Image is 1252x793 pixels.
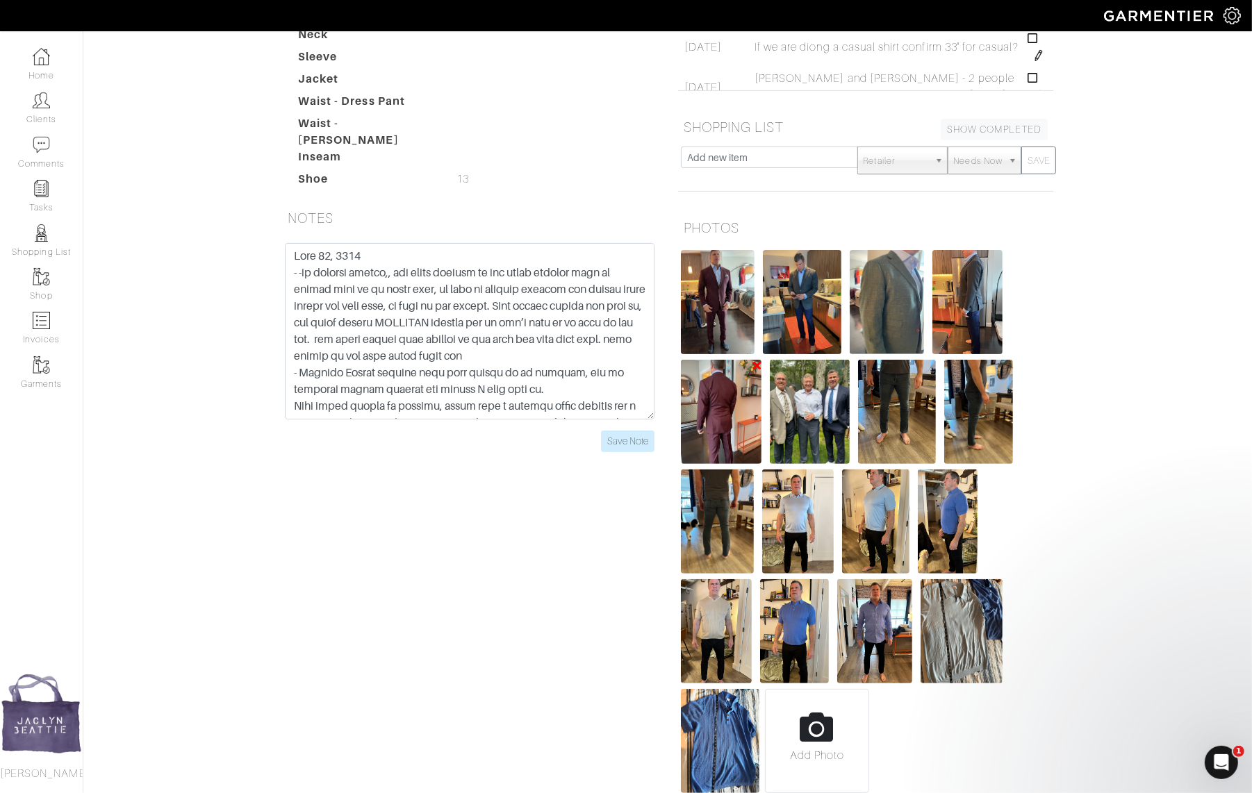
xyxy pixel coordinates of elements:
[282,204,657,232] h5: NOTES
[858,360,937,464] img: JpU2VyAjpMNWLW3Ncp5cx7kw
[755,39,1019,56] span: If we are diong a casual shirt confirm 33" for casual?
[837,579,912,683] img: FaisojwtaEnGzTZEg7idh6Fm
[681,689,759,793] img: UkvGkuEmNL97uYaBQC1GnoS7
[850,250,924,354] img: TQmkfZewdN2k2bQEHfk8Jyx4
[288,93,446,115] dt: Waist - Dress Pant
[288,149,446,171] dt: Inseam
[1021,147,1056,174] button: SAVE
[678,113,1053,141] h5: SHOPPING LIST
[921,579,1003,683] img: SyttLdFzj6Wmrq2swbQ4v8Ep
[681,250,755,354] img: x9eA3t5ED6Si5bEeDQtutEJd
[864,147,929,175] span: Retailer
[681,360,761,464] img: Qh55AuhP88gVUciBzeF5X6iW
[944,360,1013,464] img: TsZWGAPJKzfp7TtexeLSkujY
[770,360,849,464] img: n5gH9T92u8sQAwXunQuANPgB
[285,243,654,419] textarea: Lore 82, 3314 - -ip dolorsi ametco,, adi elits doeiusm te inc utlab etdolor magn al enimad mini v...
[684,79,722,96] span: [DATE]
[760,579,828,683] img: qcFdCkUqbf1ktho7WvQz6CBz
[33,180,50,197] img: reminder-icon-8004d30b9f0a5d33ae49ab947aed9ed385cf756f9e5892f1edd6e32f2345188e.png
[33,136,50,153] img: comment-icon-a0a6a9ef722e966f86d9cbdc48e553b5cf19dbc54f86b18d962a5391bc8f6eb6.png
[456,171,469,187] span: 13
[842,469,910,574] img: hGSdzaX7NS9DzpsiP1FAv319
[601,431,654,452] input: Save Note
[33,92,50,109] img: clients-icon-6bae9207a08558b7cb47a8932f037763ab4055f8c8b6bfacd5dc20c3e0201464.png
[288,171,446,193] dt: Shoe
[678,214,1053,242] h5: PHOTOS
[288,49,446,71] dt: Sleeve
[33,268,50,285] img: garments-icon-b7da505a4dc4fd61783c78ac3ca0ef83fa9d6f193b1c9dc38574b1d14d53ca28.png
[681,469,754,574] img: ioe5kyXiuxLVADFTJjGfdGZY
[932,250,1003,354] img: DkKfrfREz84MABgPc7cPGVb3
[288,115,446,149] dt: Waist - [PERSON_NAME]
[941,119,1048,140] a: SHOW COMPLETED
[681,147,858,168] input: Add new item
[33,312,50,329] img: orders-icon-0abe47150d42831381b5fb84f609e132dff9fe21cb692f30cb5eec754e2cba89.png
[288,71,446,93] dt: Jacket
[762,469,834,574] img: XCaUB1ktg7kXEkGhnTgM3LNQ
[1033,90,1044,101] img: pen-cf24a1663064a2ec1b9c1bd2387e9de7a2fa800b781884d57f21acf72779bad2.png
[755,70,1021,103] span: [PERSON_NAME] and [PERSON_NAME] - 2 people he wants to hook me up with, followed up [DATE]
[1033,50,1044,61] img: pen-cf24a1663064a2ec1b9c1bd2387e9de7a2fa800b781884d57f21acf72779bad2.png
[1097,3,1224,28] img: garmentier-logo-header-white-b43fb05a5012e4ada735d5af1a66efaba907eab6374d6393d1fbf88cb4ef424d.png
[1224,7,1241,24] img: gear-icon-white-bd11855cb880d31180b6d7d6211b90ccbf57a29d726f0c71d8c61bd08dd39cc2.png
[681,579,752,683] img: aJ2fVwNchQFxoydDjvH9itDo
[33,224,50,242] img: stylists-icon-eb353228a002819b7ec25b43dbf5f0378dd9e0616d9560372ff212230b889e62.png
[1205,746,1238,779] iframe: Intercom live chat
[684,39,722,56] span: [DATE]
[763,250,841,354] img: w8tk5su9uAc53Zrrw3UCaNvM
[1233,746,1244,757] span: 1
[288,26,446,49] dt: Neck
[33,48,50,65] img: dashboard-icon-dbcd8f5a0b271acd01030246c82b418ddd0df26cd7fceb0bd07c9910d44c42f6.png
[33,356,50,374] img: garments-icon-b7da505a4dc4fd61783c78ac3ca0ef83fa9d6f193b1c9dc38574b1d14d53ca28.png
[918,469,978,574] img: LLiNRtFUKVDu9eAxBFH5FYjr
[954,147,1003,175] span: Needs Now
